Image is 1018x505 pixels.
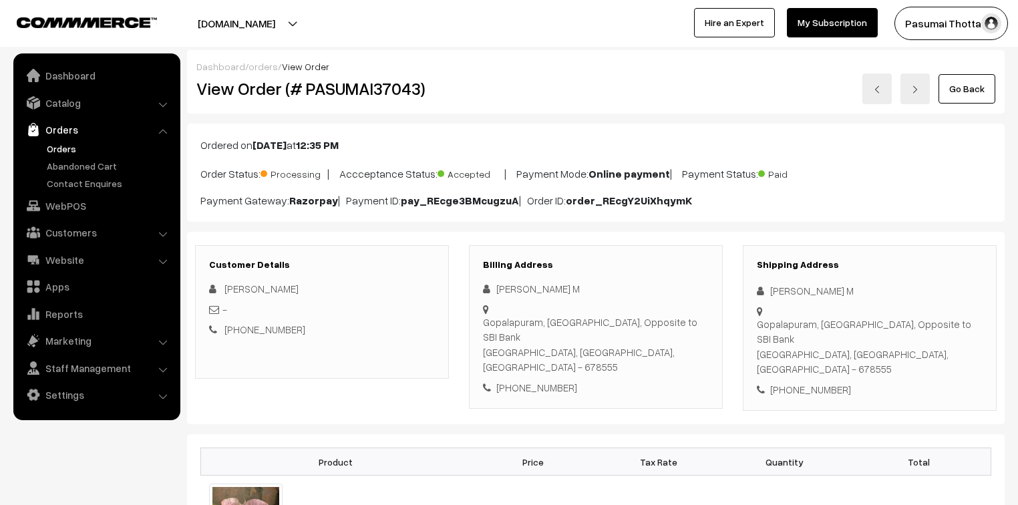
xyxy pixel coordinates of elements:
img: right-arrow.png [911,86,919,94]
img: left-arrow.png [873,86,881,94]
a: Catalog [17,91,176,115]
button: Pasumai Thotta… [894,7,1008,40]
span: View Order [282,61,329,72]
a: orders [248,61,278,72]
span: Accepted [438,164,504,181]
a: Dashboard [196,61,245,72]
b: [DATE] [252,138,287,152]
span: Processing [261,164,327,181]
p: Ordered on at [200,137,991,153]
a: Marketing [17,329,176,353]
th: Quantity [721,448,847,476]
a: Dashboard [17,63,176,88]
a: Orders [43,142,176,156]
div: Gopalapuram, [GEOGRAPHIC_DATA], Opposite to SBI Bank [GEOGRAPHIC_DATA], [GEOGRAPHIC_DATA], [GEOGR... [757,317,983,377]
th: Price [470,448,596,476]
a: [PHONE_NUMBER] [224,323,305,335]
b: order_REcgY2UiXhqymK [566,194,692,207]
img: user [981,13,1001,33]
p: Payment Gateway: | Payment ID: | Order ID: [200,192,991,208]
h3: Shipping Address [757,259,983,271]
a: Staff Management [17,356,176,380]
div: [PHONE_NUMBER] [757,382,983,397]
a: Reports [17,302,176,326]
a: Apps [17,275,176,299]
div: / / [196,59,995,73]
h3: Billing Address [483,259,709,271]
a: Hire an Expert [694,8,775,37]
h2: View Order (# PASUMAI37043) [196,78,450,99]
div: [PERSON_NAME] M [483,281,709,297]
a: My Subscription [787,8,878,37]
button: [DOMAIN_NAME] [151,7,322,40]
b: pay_REcge3BMcugzuA [401,194,519,207]
a: Website [17,248,176,272]
a: Go Back [939,74,995,104]
img: COMMMERCE [17,17,157,27]
div: [PHONE_NUMBER] [483,380,709,395]
a: Customers [17,220,176,244]
h3: Customer Details [209,259,435,271]
span: [PERSON_NAME] [224,283,299,295]
a: Contact Enquires [43,176,176,190]
th: Total [847,448,991,476]
a: COMMMERCE [17,13,134,29]
b: 12:35 PM [296,138,339,152]
a: Abandoned Cart [43,159,176,173]
div: Gopalapuram, [GEOGRAPHIC_DATA], Opposite to SBI Bank [GEOGRAPHIC_DATA], [GEOGRAPHIC_DATA], [GEOGR... [483,315,709,375]
b: Online payment [588,167,670,180]
a: WebPOS [17,194,176,218]
span: Paid [758,164,825,181]
p: Order Status: | Accceptance Status: | Payment Mode: | Payment Status: [200,164,991,182]
th: Tax Rate [596,448,721,476]
div: [PERSON_NAME] M [757,283,983,299]
a: Settings [17,383,176,407]
a: Orders [17,118,176,142]
th: Product [201,448,470,476]
div: - [209,302,435,317]
b: Razorpay [289,194,338,207]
